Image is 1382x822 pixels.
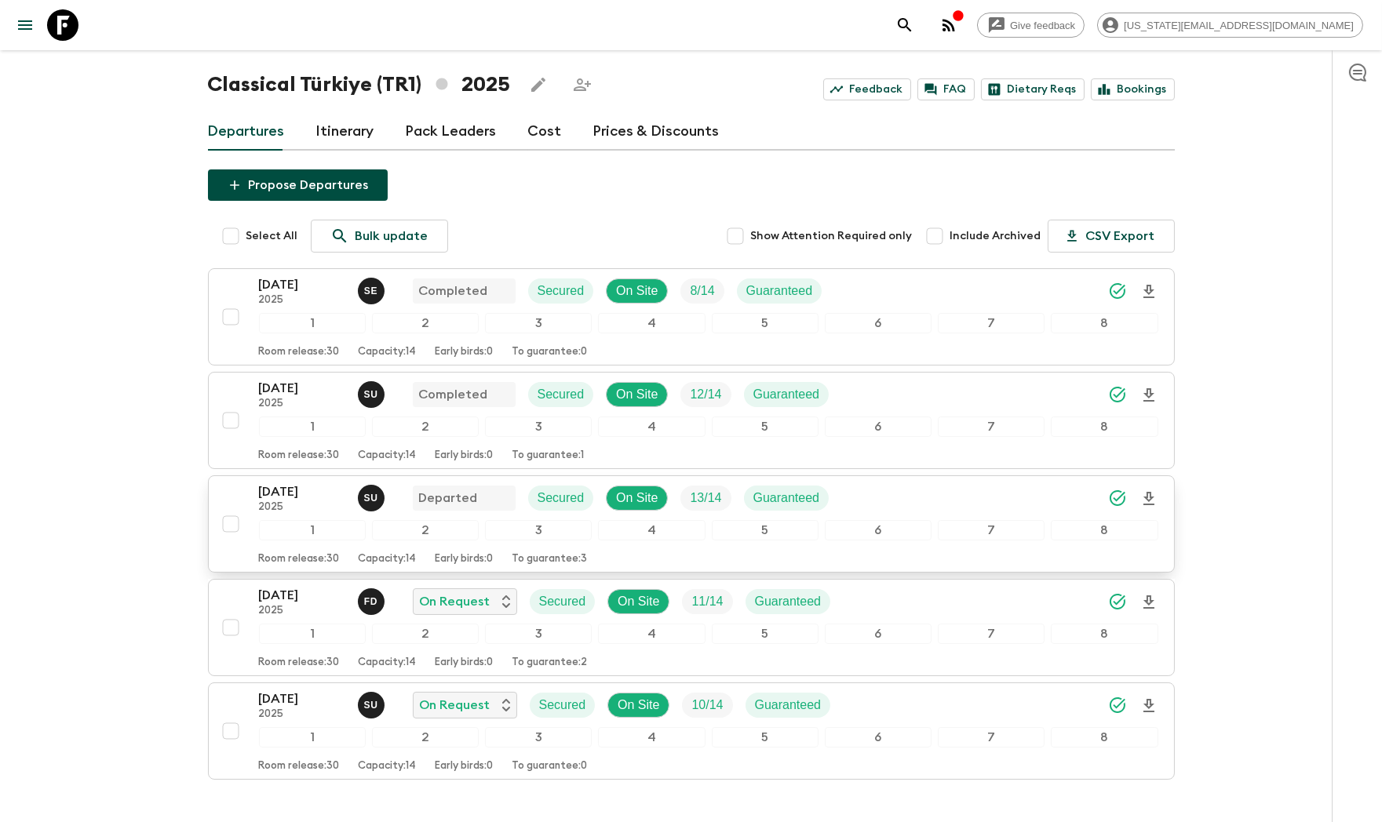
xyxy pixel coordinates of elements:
p: [DATE] [259,275,345,294]
svg: Synced Successfully [1108,592,1127,611]
p: Capacity: 14 [359,553,417,566]
p: Early birds: 0 [436,657,494,669]
div: 2 [372,416,479,437]
p: 11 / 14 [691,592,723,611]
span: Sefa Uz [358,489,388,502]
p: Capacity: 14 [359,449,417,462]
div: 2 [372,727,479,747]
p: 13 / 14 [690,489,721,507]
div: 6 [825,624,932,644]
div: 5 [712,416,819,437]
p: [DATE] [259,586,345,605]
a: Pack Leaders [406,113,497,151]
p: Secured [538,282,585,300]
p: F D [364,595,377,608]
a: Feedback [823,78,911,100]
div: 1 [259,727,366,747]
p: Capacity: 14 [359,760,417,773]
p: 2025 [259,605,345,617]
div: On Site [606,486,668,511]
p: Completed [419,282,488,300]
p: 2025 [259,708,345,721]
button: [DATE]2025Sefa UzOn RequestSecuredOn SiteTrip FillGuaranteed12345678Room release:30Capacity:14Ear... [208,682,1175,780]
div: 3 [485,727,592,747]
p: S U [364,699,378,711]
div: 6 [825,313,932,333]
p: Room release: 30 [259,760,340,773]
p: [DATE] [259,379,345,398]
p: To guarantee: 0 [512,346,588,358]
div: 8 [1051,624,1158,644]
div: 6 [825,727,932,747]
div: 2 [372,520,479,540]
svg: Synced Successfully [1108,696,1127,715]
a: Dietary Reqs [981,78,1085,100]
button: FD [358,588,388,615]
svg: Download Onboarding [1140,282,1158,301]
span: Share this itinerary [567,69,598,100]
span: Sefa Uz [358,386,388,398]
div: 4 [598,313,705,333]
p: On Site [616,282,658,300]
p: [DATE] [259,689,345,708]
p: On Site [616,489,658,507]
a: Bookings [1091,78,1175,100]
p: Room release: 30 [259,346,340,358]
button: [DATE]2025Sefa UzCompletedSecuredOn SiteTrip FillGuaranteed12345678Room release:30Capacity:14Earl... [208,372,1175,469]
div: On Site [606,382,668,407]
button: Edit this itinerary [523,69,554,100]
div: 8 [1051,520,1158,540]
p: On Site [618,696,659,715]
p: On Request [420,696,490,715]
div: 4 [598,624,705,644]
div: 8 [1051,313,1158,333]
a: Give feedback [977,13,1085,38]
p: Secured [538,489,585,507]
svg: Download Onboarding [1140,697,1158,715]
div: Trip Fill [682,693,732,718]
svg: Synced Successfully [1108,282,1127,300]
p: Early birds: 0 [436,760,494,773]
div: 7 [938,520,1045,540]
p: To guarantee: 2 [512,657,588,669]
p: Guaranteed [755,696,822,715]
div: 1 [259,520,366,540]
div: Secured [528,278,594,304]
p: Guaranteed [746,282,813,300]
span: [US_STATE][EMAIL_ADDRESS][DOMAIN_NAME] [1115,20,1362,31]
a: Prices & Discounts [593,113,720,151]
span: Give feedback [1001,20,1084,31]
div: On Site [606,278,668,304]
p: 2025 [259,501,345,514]
button: [DATE]2025Sefa UzDepartedSecuredOn SiteTrip FillGuaranteed12345678Room release:30Capacity:14Early... [208,475,1175,573]
p: Early birds: 0 [436,449,494,462]
div: Secured [530,589,596,614]
button: [DATE]2025Süleyman ErköseCompletedSecuredOn SiteTrip FillGuaranteed12345678Room release:30Capacit... [208,268,1175,366]
p: Early birds: 0 [436,346,494,358]
span: Include Archived [950,228,1041,244]
p: To guarantee: 0 [512,760,588,773]
p: On Site [618,592,659,611]
button: [DATE]2025Fatih DeveliOn RequestSecuredOn SiteTrip FillGuaranteed12345678Room release:30Capacity:... [208,579,1175,676]
svg: Download Onboarding [1140,489,1158,508]
p: Secured [539,696,586,715]
p: To guarantee: 1 [512,449,585,462]
p: 2025 [259,294,345,307]
div: Secured [530,693,596,718]
div: Secured [528,382,594,407]
div: On Site [607,693,669,718]
p: Guaranteed [753,385,820,404]
div: Trip Fill [680,486,731,511]
button: menu [9,9,41,41]
p: 8 / 14 [690,282,714,300]
p: Guaranteed [753,489,820,507]
div: 7 [938,727,1045,747]
div: 4 [598,727,705,747]
p: Secured [538,385,585,404]
p: Room release: 30 [259,449,340,462]
div: 5 [712,727,819,747]
div: Trip Fill [680,278,724,304]
div: 2 [372,313,479,333]
a: Itinerary [316,113,374,151]
span: Sefa Uz [358,697,388,709]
